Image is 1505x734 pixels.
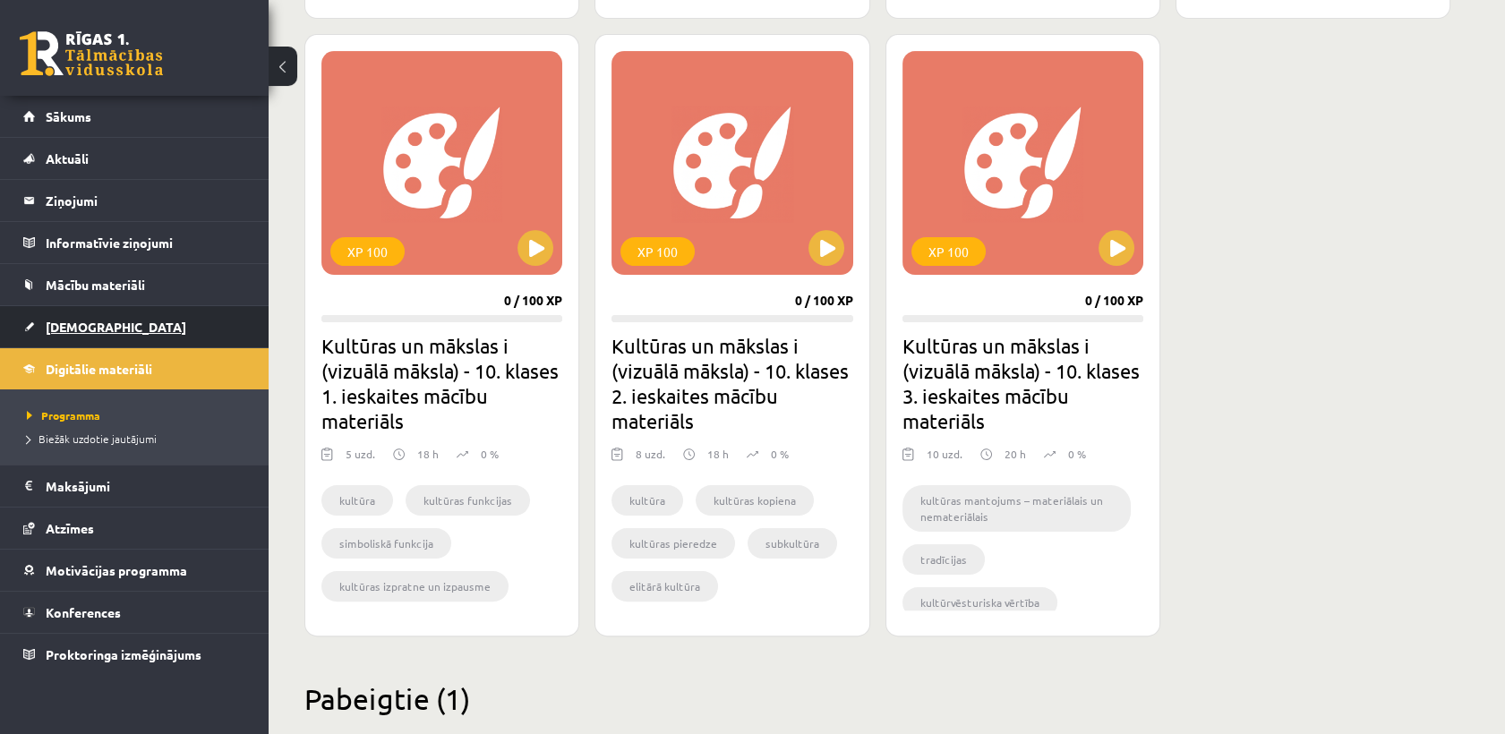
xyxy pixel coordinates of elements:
[23,222,246,263] a: Informatīvie ziņojumi
[346,446,375,473] div: 5 uzd.
[417,446,439,462] p: 18 h
[46,222,246,263] legend: Informatīvie ziņojumi
[23,138,246,179] a: Aktuāli
[46,108,91,124] span: Sākums
[636,446,665,473] div: 8 uzd.
[46,277,145,293] span: Mācību materiāli
[611,485,683,516] li: kultūra
[611,528,735,559] li: kultūras pieredze
[911,237,986,266] div: XP 100
[46,150,89,166] span: Aktuāli
[27,407,251,423] a: Programma
[46,604,121,620] span: Konferences
[611,571,718,602] li: elitārā kultūra
[611,333,852,433] h2: Kultūras un mākslas i (vizuālā māksla) - 10. klases 2. ieskaites mācību materiāls
[707,446,729,462] p: 18 h
[1005,446,1026,462] p: 20 h
[927,446,962,473] div: 10 uzd.
[23,306,246,347] a: [DEMOGRAPHIC_DATA]
[27,431,157,446] span: Biežāk uzdotie jautājumi
[46,361,152,377] span: Digitālie materiāli
[620,237,695,266] div: XP 100
[902,587,1057,618] li: kultūrvēsturiska vērtība
[321,333,562,433] h2: Kultūras un mākslas i (vizuālā māksla) - 10. klases 1. ieskaites mācību materiāls
[321,485,393,516] li: kultūra
[406,485,530,516] li: kultūras funkcijas
[20,31,163,76] a: Rīgas 1. Tālmācības vidusskola
[330,237,405,266] div: XP 100
[46,180,246,221] legend: Ziņojumi
[902,485,1131,532] li: kultūras mantojums – materiālais un nemateriālais
[27,431,251,447] a: Biežāk uzdotie jautājumi
[23,264,246,305] a: Mācību materiāli
[321,571,509,602] li: kultūras izpratne un izpausme
[902,544,985,575] li: tradīcijas
[23,592,246,633] a: Konferences
[23,96,246,137] a: Sākums
[46,465,246,507] legend: Maksājumi
[23,465,246,507] a: Maksājumi
[46,646,201,662] span: Proktoringa izmēģinājums
[321,528,451,559] li: simboliskā funkcija
[696,485,814,516] li: kultūras kopiena
[23,550,246,591] a: Motivācijas programma
[481,446,499,462] p: 0 %
[46,319,186,335] span: [DEMOGRAPHIC_DATA]
[46,562,187,578] span: Motivācijas programma
[748,528,837,559] li: subkultūra
[23,634,246,675] a: Proktoringa izmēģinājums
[23,348,246,389] a: Digitālie materiāli
[1068,446,1086,462] p: 0 %
[27,408,100,422] span: Programma
[46,520,94,536] span: Atzīmes
[902,333,1143,433] h2: Kultūras un mākslas i (vizuālā māksla) - 10. klases 3. ieskaites mācību materiāls
[771,446,789,462] p: 0 %
[23,508,246,549] a: Atzīmes
[304,681,1450,716] h2: Pabeigtie (1)
[23,180,246,221] a: Ziņojumi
